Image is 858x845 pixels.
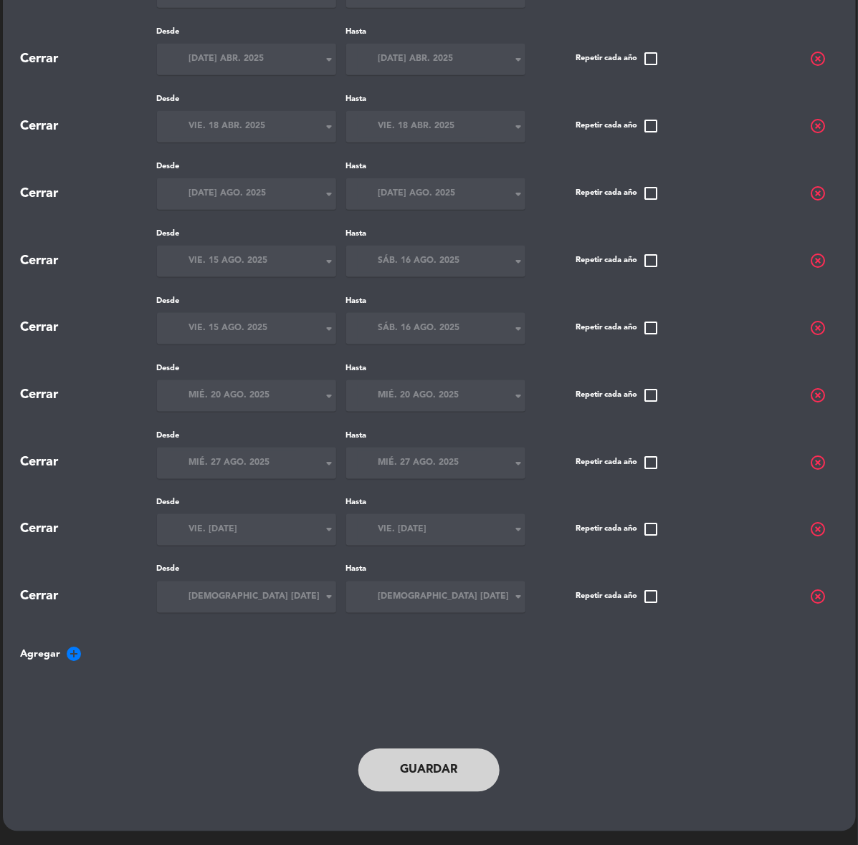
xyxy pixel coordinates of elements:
span: highlight_off [810,117,827,135]
label: Desde [157,564,336,576]
div: Cerrar [21,49,157,69]
span: check_box_outline_blank [643,252,660,269]
span: vie. 15 ago. 2025 [189,254,268,269]
div: Cerrar [21,183,157,204]
label: Desde [157,362,336,375]
span: [DEMOGRAPHIC_DATA] [DATE] [189,591,320,605]
span: [DATE] abr. 2025 [189,52,264,67]
div: Cerrar [21,452,157,473]
span: Repetir cada año [576,117,660,135]
span: vie. 15 ago. 2025 [189,322,268,336]
span: highlight_off [810,319,827,337]
i: arrow_drop_down [321,185,338,203]
span: sáb. 16 ago. 2025 [378,322,460,336]
span: Repetir cada año [576,319,660,337]
div: Cerrar [21,586,157,607]
span: check_box_outline_blank [643,589,660,606]
div: Cerrar [21,519,157,540]
span: [DATE] ago. 2025 [378,187,456,201]
span: mié. 20 ago. 2025 [189,389,270,403]
span: highlight_off [810,454,827,471]
span: highlight_off [810,50,827,67]
label: Desde [157,26,336,39]
i: arrow_drop_down [321,521,338,539]
span: sáb. 16 ago. 2025 [378,254,460,269]
label: Hasta [346,93,525,106]
span: check_box_outline_blank [643,319,660,337]
span: vie. 18 abr. 2025 [378,120,455,134]
label: Desde [157,93,336,106]
span: highlight_off [810,185,827,202]
span: highlight_off [810,252,827,269]
i: arrow_drop_down [321,455,338,472]
span: check_box_outline_blank [643,185,660,202]
div: Cerrar [21,251,157,271]
i: arrow_drop_down [510,387,528,405]
label: Hasta [346,430,525,443]
i: arrow_drop_down [510,320,528,337]
span: vie. 18 abr. 2025 [189,120,266,134]
span: [DEMOGRAPHIC_DATA] [DATE] [378,591,510,605]
i: arrow_drop_down [510,253,528,270]
span: [DATE] abr. 2025 [378,52,454,67]
i: arrow_drop_down [510,521,528,539]
span: check_box_outline_blank [643,521,660,539]
label: Desde [157,160,336,173]
span: Repetir cada año [576,589,660,606]
i: arrow_drop_down [510,51,528,68]
label: Hasta [346,160,525,173]
label: Hasta [346,228,525,241]
div: Cerrar [21,116,157,137]
label: Hasta [346,26,525,39]
i: arrow_drop_down [321,387,338,405]
i: arrow_drop_down [510,185,528,203]
i: arrow_drop_down [321,253,338,270]
span: check_box_outline_blank [643,117,660,135]
span: vie. [DATE] [189,523,238,538]
span: add_circle [66,646,83,663]
div: Cerrar [21,385,157,405]
span: Repetir cada año [576,454,660,471]
i: arrow_drop_down [510,455,528,472]
span: Agregar [21,646,838,663]
label: Hasta [346,497,525,510]
label: Desde [157,228,336,241]
button: Guardar [358,749,500,792]
i: arrow_drop_down [321,589,338,606]
span: check_box_outline_blank [643,387,660,404]
span: Repetir cada año [576,50,660,67]
span: highlight_off [810,521,827,539]
span: mié. 20 ago. 2025 [378,389,459,403]
i: arrow_drop_down [510,589,528,606]
span: Repetir cada año [576,185,660,202]
i: arrow_drop_down [510,118,528,135]
span: Repetir cada año [576,387,660,404]
label: Hasta [346,564,525,576]
span: check_box_outline_blank [643,50,660,67]
span: highlight_off [810,589,827,606]
label: Desde [157,430,336,443]
span: highlight_off [810,387,827,404]
label: Desde [157,295,336,308]
span: [DATE] ago. 2025 [189,187,267,201]
span: check_box_outline_blank [643,454,660,471]
label: Hasta [346,295,525,308]
span: Repetir cada año [576,252,660,269]
i: arrow_drop_down [321,320,338,337]
span: mié. 27 ago. 2025 [189,456,270,470]
span: Repetir cada año [576,521,660,539]
span: vie. [DATE] [378,523,427,538]
i: arrow_drop_down [321,118,338,135]
span: mié. 27 ago. 2025 [378,456,459,470]
label: Desde [157,497,336,510]
div: Cerrar [21,317,157,338]
label: Hasta [346,362,525,375]
i: arrow_drop_down [321,51,338,68]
